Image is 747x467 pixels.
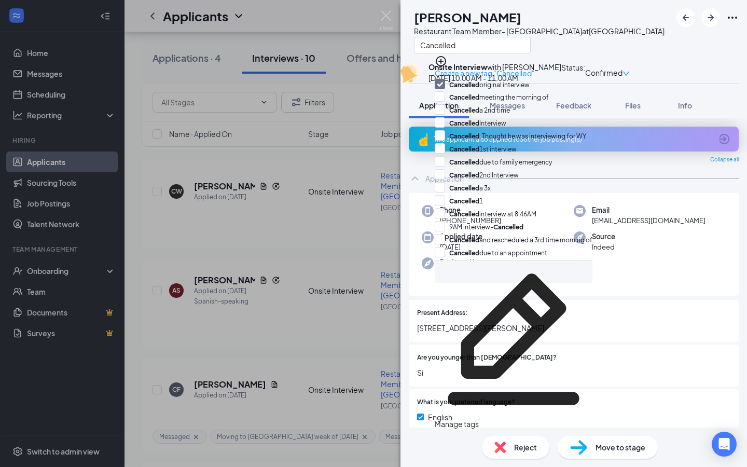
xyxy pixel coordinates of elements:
span: Present Address: [417,308,467,318]
span: Si [417,367,730,378]
span: Email [592,205,706,215]
span: Source [592,231,615,242]
button: ArrowLeftNew [676,8,695,27]
span: Indeed [592,242,615,252]
div: Manage tags [435,418,592,430]
span: Files [625,101,641,110]
span: What is your preferred language? [417,397,515,407]
span: Spanish [428,427,455,438]
a: Create a new tag "Cancelled" [435,68,535,78]
div: Open Intercom Messenger [712,432,737,457]
svg: Pencil [435,260,592,418]
span: Reject [514,442,537,453]
span: Application [419,101,459,110]
span: Move to stage [596,442,645,453]
b: Onsite Interview [428,62,487,72]
span: Collapse all [710,156,739,164]
div: Restaurant Team Member- [GEOGRAPHIC_DATA] at [GEOGRAPHIC_DATA] [414,26,665,36]
h1: [PERSON_NAME] [414,8,521,26]
span: [EMAIL_ADDRESS][DOMAIN_NAME] [592,215,706,226]
span: Are you younger than [DEMOGRAPHIC_DATA]? [417,353,557,363]
span: Confirmed [585,67,622,78]
svg: ChevronUp [409,172,421,185]
span: down [622,70,630,77]
svg: PlusCircle [435,55,447,67]
svg: ArrowLeftNew [680,11,692,24]
div: Application [425,173,464,184]
span: Info [678,101,692,110]
div: [DATE] 10:00 AM - 11:00 AM [428,72,561,84]
span: English [428,411,452,423]
svg: Ellipses [726,11,739,24]
div: with [PERSON_NAME] [428,62,561,72]
svg: ArrowRight [704,11,717,24]
span: [STREET_ADDRESS][PERSON_NAME] [417,322,730,334]
svg: ArrowCircle [718,133,730,145]
button: ArrowRight [701,8,720,27]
